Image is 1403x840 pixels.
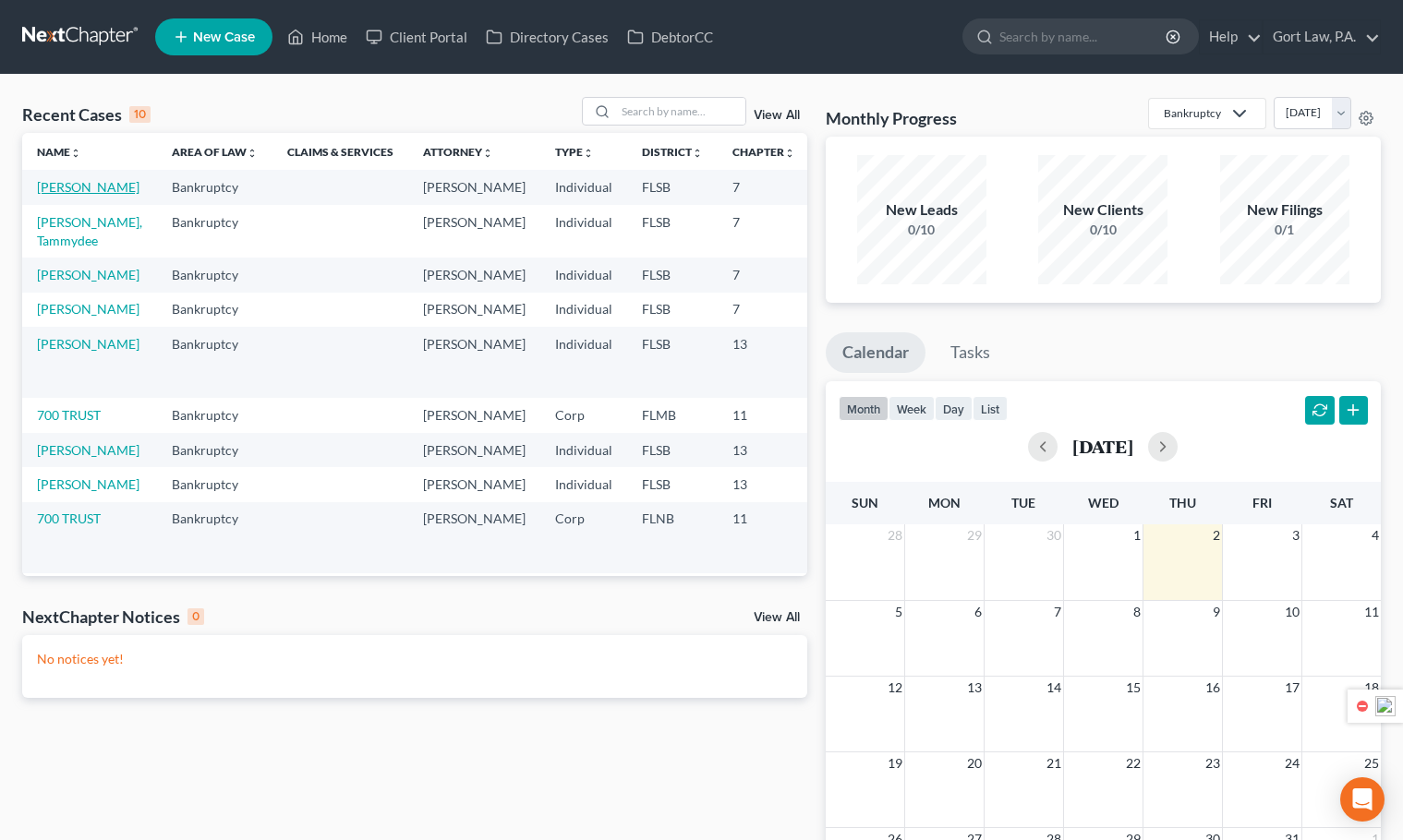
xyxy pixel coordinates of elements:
td: [PERSON_NAME] [408,467,540,501]
a: Home [278,20,357,54]
td: [PERSON_NAME] [408,170,540,204]
a: [PERSON_NAME] [37,301,139,317]
td: FLMB [627,398,718,432]
span: 15 [1124,677,1143,699]
span: Fri [1252,495,1272,510]
a: Directory Cases [477,20,618,54]
td: Individual [540,258,627,292]
td: Bankruptcy [157,258,272,292]
div: Bankruptcy [1164,105,1221,121]
span: 8 [1131,601,1143,623]
td: 7 [718,293,810,327]
td: Bankruptcy [157,205,272,258]
td: FLSB [627,433,718,467]
h2: [DATE] [1072,437,1133,456]
div: 0/10 [857,221,986,239]
td: Bankruptcy [157,502,272,573]
i: unfold_more [692,148,703,159]
a: [PERSON_NAME] [37,267,139,282]
td: FLSB [627,327,718,398]
span: 16 [1203,677,1222,699]
a: Chapterunfold_more [732,145,795,159]
a: Nameunfold_more [37,145,81,159]
i: unfold_more [482,148,493,159]
div: Recent Cases [22,103,151,126]
a: [PERSON_NAME], Tammydee [37,214,142,248]
a: [PERSON_NAME] [37,179,139,195]
a: View All [754,109,800,122]
span: 1 [1131,524,1143,546]
div: 0 [187,608,204,625]
td: [PERSON_NAME] [408,327,540,398]
a: Client Portal [357,20,477,54]
a: Calendar [826,332,925,373]
div: Open Intercom Messenger [1340,777,1385,822]
td: Bankruptcy [157,467,272,501]
a: DebtorCC [618,20,722,54]
td: FLSB [627,573,718,644]
span: 25 [1362,752,1381,774]
span: 5 [893,601,904,623]
td: Bankruptcy [157,293,272,327]
td: Individual [540,573,627,644]
span: 28 [886,524,904,546]
span: 2 [1211,524,1222,546]
a: [PERSON_NAME] [37,476,139,492]
a: Area of Lawunfold_more [172,145,258,159]
span: 13 [965,677,984,699]
td: 13 [718,467,810,501]
span: 21 [1045,752,1063,774]
td: FLNB [627,502,718,573]
a: Gort Law, P.A. [1264,20,1380,54]
a: [PERSON_NAME] [37,336,139,352]
td: [PERSON_NAME] [408,258,540,292]
td: 7 [718,205,810,258]
a: Tasks [934,332,1007,373]
span: 19 [886,752,904,774]
td: [PERSON_NAME] [408,205,540,258]
i: unfold_more [583,148,594,159]
td: Individual [540,327,627,398]
span: Sat [1330,495,1353,510]
div: NextChapter Notices [22,606,204,628]
i: unfold_more [247,148,258,159]
input: Search by name... [616,98,745,125]
span: Sun [852,495,878,510]
span: 22 [1124,752,1143,774]
h3: Monthly Progress [826,107,957,129]
div: 0/1 [1220,221,1349,239]
td: 13 [718,573,810,644]
td: [PERSON_NAME] [408,293,540,327]
td: 13 [718,433,810,467]
th: Claims & Services [272,133,408,170]
td: FLSB [627,170,718,204]
a: 700 TRUST [37,407,101,423]
p: No notices yet! [37,650,792,668]
a: Typeunfold_more [555,145,594,159]
span: Tue [1011,495,1035,510]
i: unfold_more [70,148,81,159]
span: 3 [1290,524,1301,546]
td: [PERSON_NAME] [408,433,540,467]
button: day [935,396,973,421]
div: New Leads [857,199,986,221]
td: 11 [718,502,810,573]
td: Individual [540,170,627,204]
input: Search by name... [999,19,1168,54]
div: 0/10 [1038,221,1167,239]
a: 700 TRUST [37,510,101,526]
td: Individual [540,293,627,327]
button: week [889,396,935,421]
span: 6 [973,601,984,623]
span: 9 [1211,601,1222,623]
td: Bankruptcy [157,327,272,398]
td: Individual [540,433,627,467]
span: New Case [193,30,255,44]
td: FLSB [627,258,718,292]
td: FLSB [627,205,718,258]
a: Attorneyunfold_more [423,145,493,159]
div: New Filings [1220,199,1349,221]
td: FLSB [627,467,718,501]
i: unfold_more [784,148,795,159]
td: Corp [540,398,627,432]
